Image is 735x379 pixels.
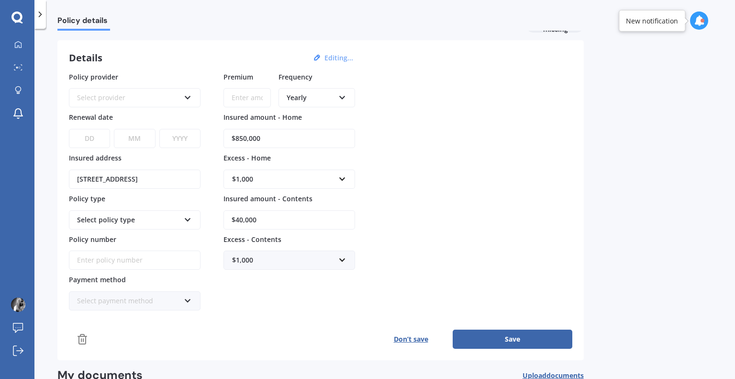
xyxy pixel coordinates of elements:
span: House & Contents insurance [57,18,518,32]
span: Policy number [69,234,116,243]
input: Enter amount [223,210,355,230]
span: Policy type [69,194,105,203]
span: Excess - Contents [223,234,281,243]
div: New notification [626,16,678,25]
img: 3bdadc777b9e56a25ca7068d27b0de65 [11,298,25,312]
button: Don’t save [369,330,453,349]
input: Enter amount [223,129,355,148]
span: Insured amount - Home [223,113,302,122]
span: Renewal date [69,113,113,122]
div: Select provider [77,92,180,103]
h3: Details [69,52,102,64]
div: Yearly [287,92,334,103]
input: Enter address [69,170,200,189]
div: Select payment method [77,296,180,306]
span: Policy provider [69,72,118,81]
input: Enter policy number [69,251,200,270]
span: Payment method [69,275,126,284]
span: Premium [223,72,253,81]
div: $1,000 [232,174,335,184]
span: Insured address [69,153,122,162]
span: Excess - Home [223,153,271,162]
span: Insured amount - Contents [223,194,312,203]
div: Select policy type [77,215,180,225]
button: Save [453,330,572,349]
button: Editing... [322,54,356,62]
span: Frequency [278,72,312,81]
div: $1,000 [232,255,335,265]
span: Policy details [57,16,110,29]
input: Enter amount [223,88,271,107]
